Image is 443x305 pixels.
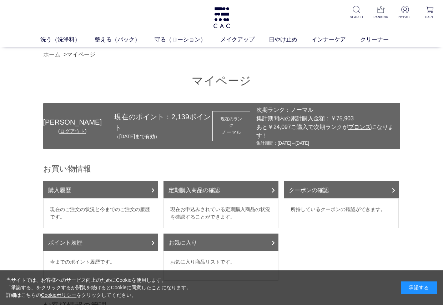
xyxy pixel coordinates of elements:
[171,113,189,121] span: 2,139
[269,35,312,44] a: 日やけ止め
[397,14,413,20] p: MYPAGE
[43,181,158,198] a: 購入履歴
[163,198,278,228] dd: 現在お申込みされている定期購入商品の状況を確認することができます。
[43,117,102,127] div: [PERSON_NAME]
[163,234,278,251] a: お気に入り
[422,14,437,20] p: CART
[422,6,437,20] a: CART
[373,14,389,20] p: RANKING
[163,181,278,198] a: 定期購入商品の確認
[43,51,60,57] a: ホーム
[360,35,403,44] a: クリーナー
[43,198,158,228] dd: 現在のご注文の状況と今までのご注文の履歴です。
[43,251,158,281] dd: 今までのポイント履歴です。
[401,281,437,294] div: 承諾する
[64,50,97,59] li: >
[256,106,397,114] div: 次期ランク：ノーマル
[43,127,102,135] div: ( )
[43,234,158,251] a: ポイント履歴
[256,114,397,123] div: 集計期間内の累計購入金額：￥75,903
[220,35,269,44] a: メイクアップ
[114,133,212,140] p: （[DATE]まで有効）
[43,73,400,89] h1: マイページ
[163,251,278,281] dd: お気に入り商品リストです。
[373,6,389,20] a: RANKING
[41,292,77,298] a: Cookieポリシー
[349,6,364,20] a: SEARCH
[397,6,413,20] a: MYPAGE
[67,51,95,57] a: マイページ
[284,198,399,228] dd: 所持しているクーポンの確認ができます。
[212,7,231,28] img: logo
[40,35,95,44] a: 洗う（洗浄料）
[256,140,397,146] div: 集計期間：[DATE]～[DATE]
[349,14,364,20] p: SEARCH
[348,124,371,130] span: ブロンズ
[312,35,360,44] a: インナーケア
[102,111,212,140] div: 現在のポイント： ポイント
[219,129,243,136] div: ノーマル
[219,116,243,129] dt: 現在のランク
[60,128,85,134] a: ログアウト
[95,35,155,44] a: 整える（パック）
[43,164,400,174] h2: お買い物情報
[256,123,397,140] div: あと￥24,097ご購入で次期ランクが になります！
[284,181,399,198] a: クーポンの確認
[6,276,192,299] div: 当サイトでは、お客様へのサービス向上のためにCookieを使用します。 「承諾する」をクリックするか閲覧を続けるとCookieに同意したことになります。 詳細はこちらの をクリックしてください。
[155,35,220,44] a: 守る（ローション）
